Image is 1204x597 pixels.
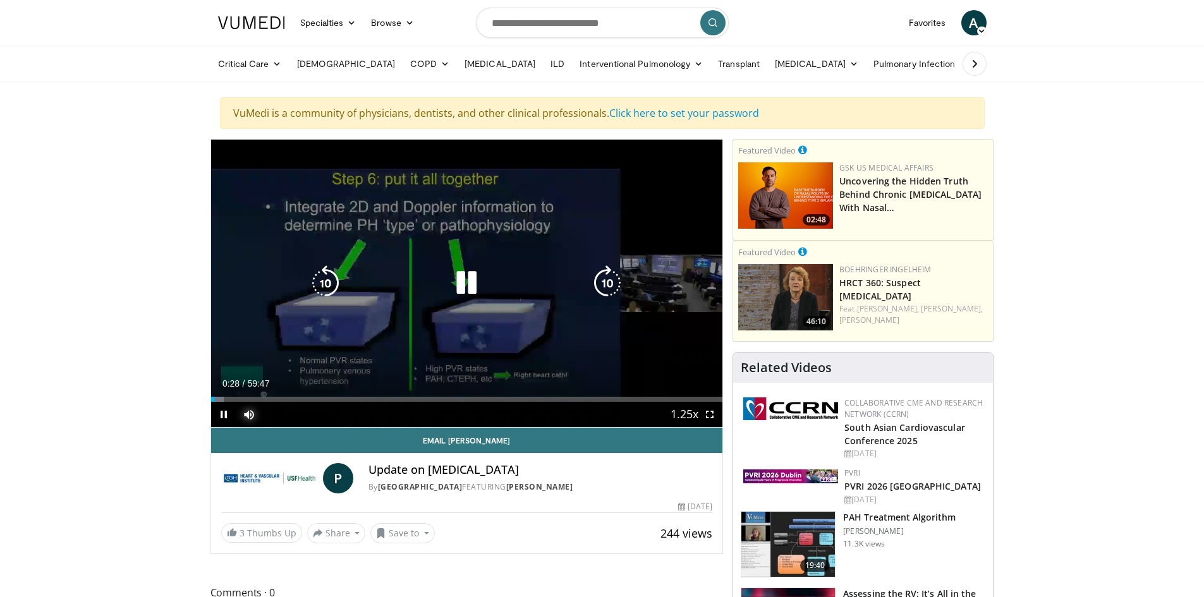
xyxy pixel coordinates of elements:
a: Interventional Pulmonology [572,51,710,76]
a: Critical Care [210,51,289,76]
a: [PERSON_NAME] [839,315,899,325]
a: [PERSON_NAME], [921,303,983,314]
video-js: Video Player [211,140,723,428]
a: COPD [403,51,457,76]
a: [MEDICAL_DATA] [767,51,866,76]
a: Collaborative CME and Research Network (CCRN) [844,397,983,419]
a: PVRI [844,467,860,478]
h4: Related Videos [741,360,832,375]
div: VuMedi is a community of physicians, dentists, and other clinical professionals. [220,97,985,129]
button: Mute [236,402,262,427]
span: / [243,378,245,389]
a: Click here to set your password [609,106,759,120]
button: Pause [211,402,236,427]
small: Featured Video [738,246,796,258]
div: Progress Bar [211,397,723,402]
span: 19:40 [800,559,830,572]
a: Transplant [710,51,767,76]
h4: Update on [MEDICAL_DATA] [368,463,712,477]
a: Email [PERSON_NAME] [211,428,723,453]
a: [DEMOGRAPHIC_DATA] [289,51,403,76]
img: VuMedi Logo [218,16,285,29]
button: Playback Rate [672,402,697,427]
a: 19:40 PAH Treatment Algorithm [PERSON_NAME] 11.3K views [741,511,985,578]
a: South Asian Cardiovascular Conference 2025 [844,421,965,447]
a: Specialties [293,10,364,35]
button: Fullscreen [697,402,722,427]
a: [MEDICAL_DATA] [457,51,543,76]
div: Feat. [839,303,988,326]
p: 11.3K views [843,539,885,549]
div: [DATE] [844,494,983,505]
h3: PAH Treatment Algorithm [843,511,956,524]
a: P [323,463,353,493]
a: 3 Thumbs Up [221,523,302,543]
span: 3 [240,527,245,539]
div: [DATE] [844,448,983,459]
a: Uncovering the Hidden Truth Behind Chronic [MEDICAL_DATA] With Nasal… [839,175,982,214]
a: A [961,10,987,35]
a: [GEOGRAPHIC_DATA] [378,481,463,492]
span: 244 views [660,526,712,541]
small: Featured Video [738,145,796,156]
img: a04ee3ba-8487-4636-b0fb-5e8d268f3737.png.150x105_q85_autocrop_double_scale_upscale_version-0.2.png [743,397,838,420]
span: 59:47 [247,378,269,389]
a: GSK US Medical Affairs [839,162,933,173]
a: [PERSON_NAME] [506,481,573,492]
p: [PERSON_NAME] [843,526,956,536]
span: 0:28 [222,378,240,389]
a: Pulmonary Infection [866,51,975,76]
button: Share [307,523,366,543]
span: 02:48 [803,214,830,226]
div: By FEATURING [368,481,712,493]
div: [DATE] [678,501,712,512]
a: Boehringer Ingelheim [839,264,931,275]
a: PVRI 2026 [GEOGRAPHIC_DATA] [844,480,981,492]
a: HRCT 360: Suspect [MEDICAL_DATA] [839,277,921,302]
img: d04c7a51-d4f2-46f9-936f-c139d13e7fbe.png.150x105_q85_crop-smart_upscale.png [738,162,833,229]
a: [PERSON_NAME], [857,303,919,314]
img: 8340d56b-4f12-40ce-8f6a-f3da72802623.png.150x105_q85_crop-smart_upscale.png [738,264,833,330]
img: 33783847-ac93-4ca7-89f8-ccbd48ec16ca.webp.150x105_q85_autocrop_double_scale_upscale_version-0.2.jpg [743,469,838,483]
input: Search topics, interventions [476,8,729,38]
button: Save to [370,523,435,543]
span: 46:10 [803,316,830,327]
a: 46:10 [738,264,833,330]
a: 02:48 [738,162,833,229]
a: Favorites [901,10,954,35]
img: 7dd380dd-ceaa-4490-954e-cf4743d61cf2.150x105_q85_crop-smart_upscale.jpg [741,512,835,577]
a: ILD [543,51,572,76]
a: Browse [363,10,422,35]
img: Tampa General Hospital Heart & Vascular Institute [221,463,318,493]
